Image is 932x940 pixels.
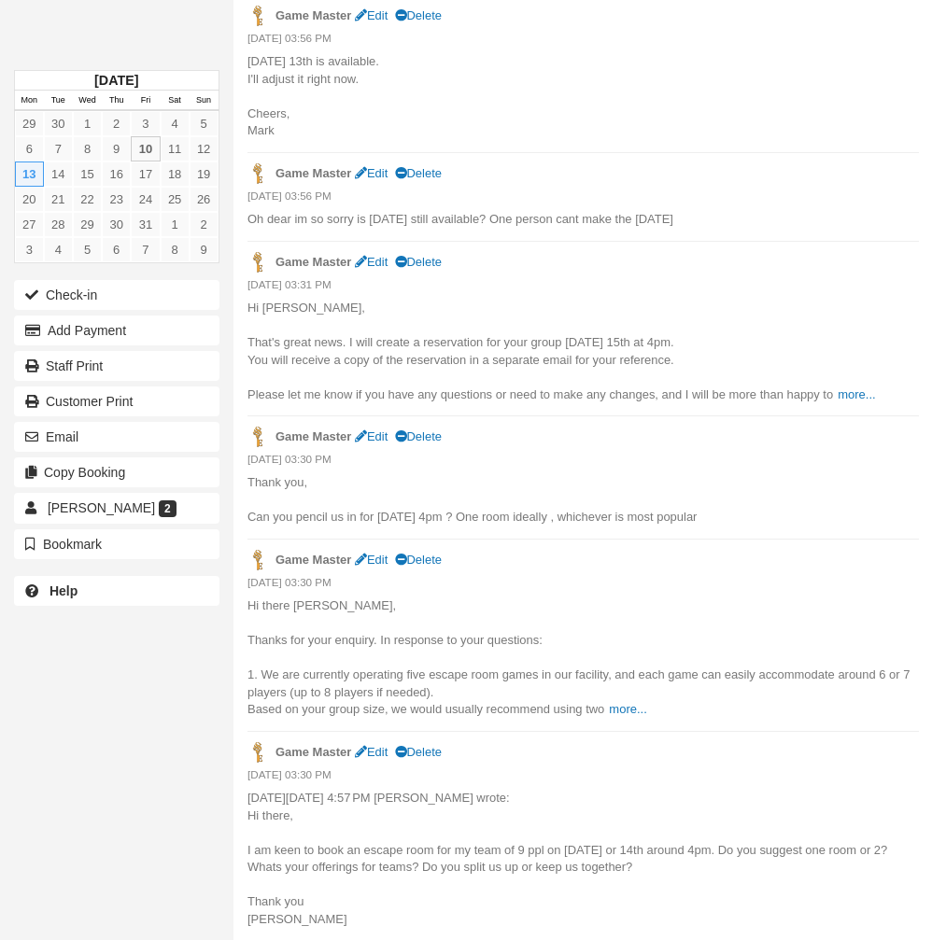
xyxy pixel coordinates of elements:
a: Edit [355,255,388,269]
strong: Game Master [275,166,351,180]
a: 8 [73,136,102,161]
a: Edit [355,553,388,567]
th: Wed [73,91,102,111]
a: 18 [161,161,190,187]
th: Sat [161,91,190,111]
a: 11 [161,136,190,161]
a: Delete [395,8,442,22]
a: 2 [190,212,219,237]
a: 27 [15,212,44,237]
strong: Game Master [275,429,351,443]
a: 26 [190,187,219,212]
a: 1 [73,111,102,136]
a: 8 [161,237,190,262]
a: 6 [15,136,44,161]
strong: [DATE] [94,73,138,88]
em: [DATE] 03:56 PM [247,189,919,209]
a: more... [609,702,646,716]
b: Help [49,583,78,598]
a: 7 [44,136,73,161]
a: 22 [73,187,102,212]
a: Delete [395,745,442,759]
em: [DATE] 03:56 PM [247,31,919,51]
button: Bookmark [14,529,219,559]
em: [DATE] 03:31 PM [247,277,919,298]
a: 5 [73,237,102,262]
th: Fri [131,91,160,111]
a: more... [838,387,875,401]
button: Copy Booking [14,457,219,487]
a: Edit [355,429,388,443]
a: 1 [161,212,190,237]
a: [PERSON_NAME] 2 [14,493,219,523]
a: 3 [131,111,160,136]
p: [DATE][DATE] 4:57 PM [PERSON_NAME] wrote: Hi there, I am keen to book an escape room for my team ... [247,790,919,928]
p: Oh dear im so sorry is [DATE] still available? One person cant make the [DATE] [247,211,919,229]
a: Customer Print [14,386,219,416]
a: 3 [15,237,44,262]
strong: Game Master [275,745,351,759]
p: Hi [PERSON_NAME], That's great news. I will create a reservation for your group [DATE] 15th at 4p... [247,300,919,403]
span: 2 [159,500,177,517]
em: [DATE] 03:30 PM [247,575,919,596]
th: Sun [190,91,219,111]
a: 4 [161,111,190,136]
a: 17 [131,161,160,187]
a: 16 [102,161,131,187]
button: Add Payment [14,316,219,345]
th: Thu [102,91,131,111]
em: [DATE] 03:30 PM [247,767,919,788]
a: 15 [73,161,102,187]
a: Help [14,576,219,606]
a: 19 [190,161,219,187]
a: 4 [44,237,73,262]
a: 23 [102,187,131,212]
a: 9 [102,136,131,161]
a: 13 [15,161,44,187]
a: 7 [131,237,160,262]
a: 14 [44,161,73,187]
a: 31 [131,212,160,237]
a: 12 [190,136,219,161]
a: Staff Print [14,351,219,381]
a: 2 [102,111,131,136]
a: 29 [73,212,102,237]
a: 6 [102,237,131,262]
a: Delete [395,553,442,567]
a: 29 [15,111,44,136]
a: Edit [355,166,388,180]
a: Edit [355,745,388,759]
a: Delete [395,255,442,269]
a: 21 [44,187,73,212]
p: Hi there [PERSON_NAME], Thanks for your enquiry. In response to your questions: 1. We are current... [247,597,919,719]
a: 9 [190,237,219,262]
a: Edit [355,8,388,22]
span: [PERSON_NAME] [48,500,155,515]
strong: Game Master [275,8,351,22]
strong: Game Master [275,553,351,567]
em: [DATE] 03:30 PM [247,452,919,472]
p: Thank you, Can you pencil us in for [DATE] 4pm ? One room ideally , whichever is most popular [247,474,919,526]
th: Mon [15,91,44,111]
button: Email [14,422,219,452]
button: Check-in [14,280,219,310]
strong: Game Master [275,255,351,269]
th: Tue [44,91,73,111]
a: 30 [44,111,73,136]
a: 10 [131,136,160,161]
a: Delete [395,429,442,443]
a: 28 [44,212,73,237]
a: 25 [161,187,190,212]
a: Delete [395,166,442,180]
a: 24 [131,187,160,212]
a: 5 [190,111,219,136]
p: [DATE] 13th is available. I'll adjust it right now. Cheers, Mark [247,53,919,140]
a: 20 [15,187,44,212]
a: 30 [102,212,131,237]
